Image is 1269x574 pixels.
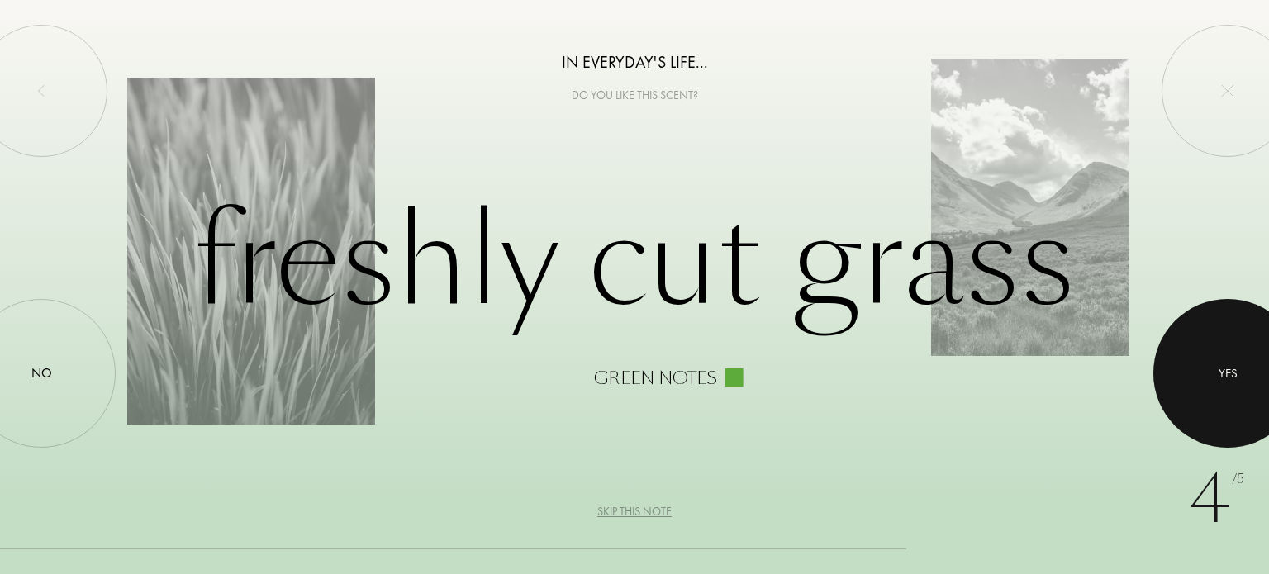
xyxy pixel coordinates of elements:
span: /5 [1232,470,1244,489]
div: Skip this note [597,503,672,520]
div: 4 [1189,450,1244,549]
img: quit_onboard.svg [1221,84,1234,97]
img: left_onboard.svg [35,84,48,97]
div: Green notes [594,368,717,388]
div: Yes [1219,364,1238,383]
div: No [31,363,52,383]
div: Freshly cut grass [127,187,1143,388]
